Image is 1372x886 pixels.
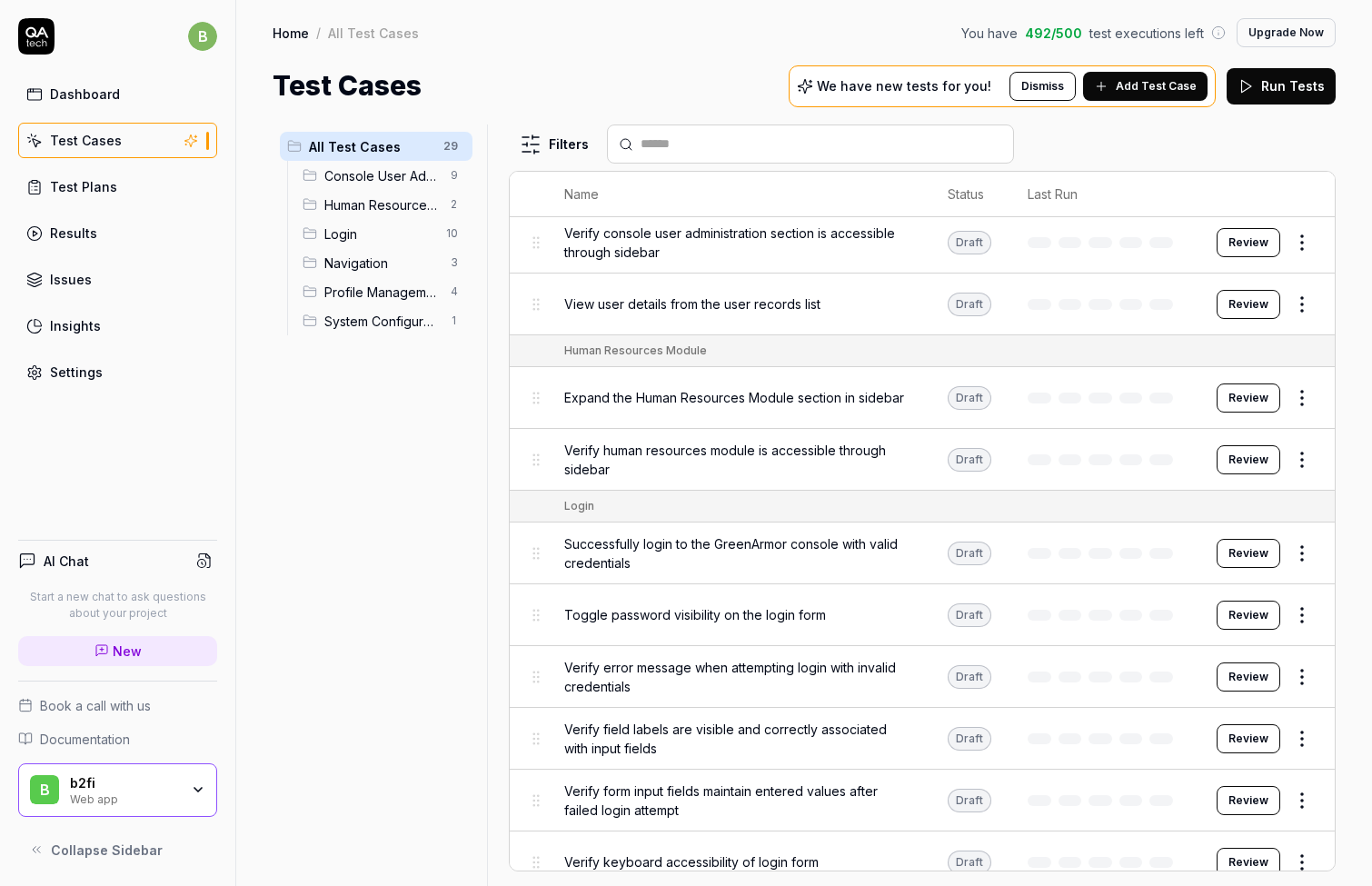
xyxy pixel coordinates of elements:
a: Test Cases [18,123,217,158]
button: Run Tests [1227,68,1336,105]
span: Collapse Sidebar [51,841,163,860]
button: Review [1217,724,1280,753]
div: / [316,24,321,42]
span: 3 [443,252,465,274]
span: Login [324,224,435,244]
span: Verify field labels are visible and correctly associated with input fields [564,720,911,758]
a: Insights [18,308,217,343]
a: Home [273,24,309,42]
button: Review [1217,228,1280,257]
a: Issues [18,262,217,297]
div: Draft [948,789,991,812]
tr: View user details from the user records listDraftReview [510,274,1335,335]
button: Review [1217,786,1280,815]
button: Review [1217,848,1280,877]
tr: Expand the Human Resources Module section in sidebarDraftReview [510,367,1335,429]
h4: AI Chat [44,552,89,571]
a: New [18,636,217,666]
th: Last Run [1009,172,1198,217]
div: Web app [70,791,179,805]
button: Review [1217,539,1280,568]
tr: Verify error message when attempting login with invalid credentialsDraftReview [510,646,1335,708]
div: Drag to reorderNavigation3 [295,248,472,277]
th: Name [546,172,930,217]
span: Navigation [324,254,440,273]
div: Test Cases [50,131,122,150]
button: Review [1217,662,1280,692]
div: Draft [948,448,991,472]
span: 4 [443,281,465,303]
button: Add Test Case [1083,72,1208,101]
span: Add Test Case [1116,78,1197,95]
span: Human Resources Module [324,195,440,214]
p: We have new tests for you! [817,80,991,93]
button: Collapse Sidebar [18,831,217,868]
div: Draft [948,727,991,751]
a: Test Plans [18,169,217,204]
span: Profile Management [324,283,440,302]
tr: Verify console user administration section is accessible through sidebarDraftReview [510,212,1335,274]
button: Review [1217,445,1280,474]
span: Verify console user administration section is accessible through sidebar [564,224,911,262]
button: Review [1217,383,1280,413]
div: All Test Cases [328,24,419,42]
div: b2fi [70,775,179,791]
div: Draft [948,542,991,565]
div: Drag to reorderConsole User Administration9 [295,161,472,190]
div: Drag to reorderProfile Management4 [295,277,472,306]
div: Results [50,224,97,243]
div: Dashboard [50,85,120,104]
div: Drag to reorderHuman Resources Module2 [295,190,472,219]
span: 1 [443,310,465,332]
div: Draft [948,293,991,316]
div: Draft [948,603,991,627]
button: Review [1217,290,1280,319]
h1: Test Cases [273,65,422,106]
span: 9 [443,164,465,186]
tr: Verify field labels are visible and correctly associated with input fieldsDraftReview [510,708,1335,770]
span: All Test Cases [309,137,432,156]
a: Documentation [18,730,217,749]
div: Drag to reorderSystem Configuration1 [295,306,472,335]
span: 29 [436,135,465,157]
span: Toggle password visibility on the login form [564,605,826,624]
tr: Successfully login to the GreenArmor console with valid credentialsDraftReview [510,523,1335,584]
a: Settings [18,354,217,390]
span: Console User Administration [324,166,440,185]
span: Verify form input fields maintain entered values after failed login attempt [564,781,911,820]
span: You have [961,24,1018,43]
span: b [188,22,217,51]
span: Book a call with us [40,696,151,715]
span: Expand the Human Resources Module section in sidebar [564,388,904,407]
span: b [30,775,59,804]
p: Start a new chat to ask questions about your project [18,589,217,622]
span: Documentation [40,730,130,749]
div: Human Resources Module [564,343,707,359]
span: Verify error message when attempting login with invalid credentials [564,658,911,696]
button: Upgrade Now [1237,18,1336,47]
span: 2 [443,194,465,215]
div: Settings [50,363,103,382]
div: Draft [948,665,991,689]
button: Review [1217,601,1280,630]
div: Issues [50,270,92,289]
div: Test Plans [50,177,117,196]
span: New [113,642,142,661]
tr: Toggle password visibility on the login formDraftReview [510,584,1335,646]
th: Status [930,172,1009,217]
a: Dashboard [18,76,217,112]
div: Insights [50,316,101,335]
span: Verify human resources module is accessible through sidebar [564,441,911,479]
span: test executions left [1089,24,1204,43]
a: Results [18,215,217,251]
button: Dismiss [1009,72,1076,101]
